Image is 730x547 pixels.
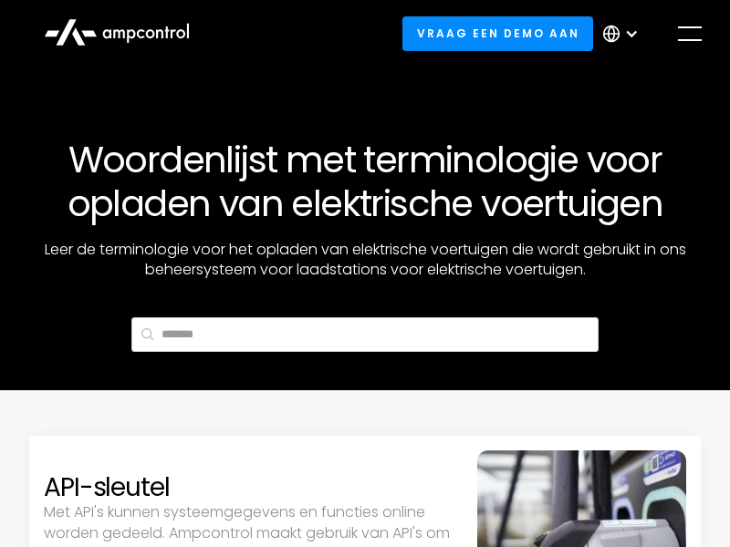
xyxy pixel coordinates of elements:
h2: API-sleutel [44,472,170,503]
p: Leer de terminologie voor het opladen van elektrische voertuigen die wordt gebruikt in ons beheer... [29,240,701,281]
a: Vraag een demo aan [402,16,593,50]
h1: Woordenlijst met terminologie voor opladen van elektrische voertuigen [29,138,701,225]
div: menu [664,8,715,59]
